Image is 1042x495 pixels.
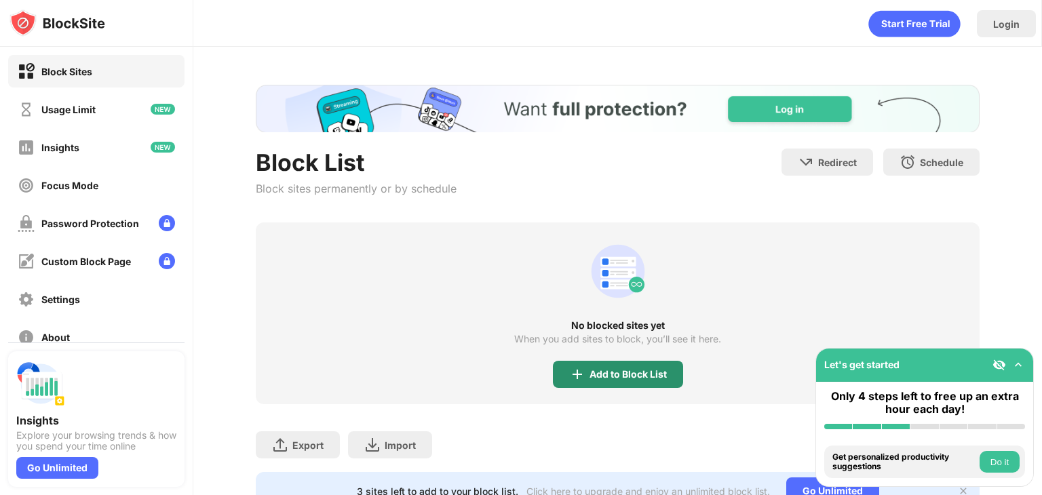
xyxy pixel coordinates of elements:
div: Block sites permanently or by schedule [256,182,457,195]
div: Password Protection [41,218,139,229]
img: new-icon.svg [151,142,175,153]
img: focus-off.svg [18,177,35,194]
img: omni-setup-toggle.svg [1011,358,1025,372]
img: lock-menu.svg [159,215,175,231]
div: Block Sites [41,66,92,77]
img: block-on.svg [18,63,35,80]
iframe: Banner [256,85,980,132]
div: About [41,332,70,343]
img: new-icon.svg [151,104,175,115]
div: When you add sites to block, you’ll see it here. [514,334,721,344]
img: settings-off.svg [18,291,35,308]
div: Custom Block Page [41,256,131,267]
div: Only 4 steps left to free up an extra hour each day! [824,390,1025,416]
img: push-insights.svg [16,359,65,408]
div: animation [868,10,961,37]
img: logo-blocksite.svg [9,9,105,37]
div: Explore your browsing trends & how you spend your time online [16,430,176,452]
div: No blocked sites yet [256,320,980,331]
img: time-usage-off.svg [18,101,35,118]
div: Go Unlimited [16,457,98,479]
img: about-off.svg [18,329,35,346]
div: Import [385,439,416,451]
div: animation [585,239,651,304]
img: insights-off.svg [18,139,35,156]
img: customize-block-page-off.svg [18,253,35,270]
img: lock-menu.svg [159,253,175,269]
button: Do it [980,451,1020,473]
div: Insights [16,414,176,427]
div: Login [993,18,1020,30]
div: Redirect [818,157,857,168]
div: Usage Limit [41,104,96,115]
div: Add to Block List [590,369,667,380]
div: Let's get started [824,359,900,370]
div: Schedule [920,157,963,168]
div: Insights [41,142,79,153]
div: Block List [256,148,457,176]
div: Settings [41,294,80,305]
img: eye-not-visible.svg [992,358,1006,372]
div: Focus Mode [41,180,98,191]
div: Get personalized productivity suggestions [832,452,976,472]
img: password-protection-off.svg [18,215,35,232]
div: Export [292,439,324,451]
